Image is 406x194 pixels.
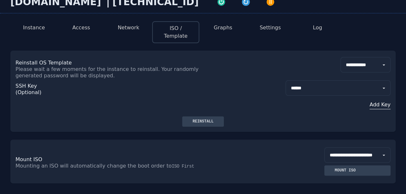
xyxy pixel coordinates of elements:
div: Mount ISO [329,168,361,173]
button: Settings [260,24,281,32]
p: SSH Key (Optional) [16,83,40,96]
span: ISO First [172,164,194,169]
button: Log [313,24,322,32]
div: Reinstall [187,119,219,124]
p: Please wait a few moments for the instance to reinstall. Your randomly generated password will be... [16,66,203,79]
p: Mounting an ISO will automatically change the boot order to [16,163,203,169]
p: Mount ISO [16,156,203,163]
button: Graphs [214,24,232,32]
button: Mount ISO [324,165,390,176]
button: Instance [23,24,45,32]
button: Add Key [286,101,390,109]
button: Reinstall [182,116,224,127]
button: ISO / Template [158,24,193,40]
button: Network [118,24,139,32]
p: Reinstall OS Template [16,60,203,66]
button: Access [72,24,90,32]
